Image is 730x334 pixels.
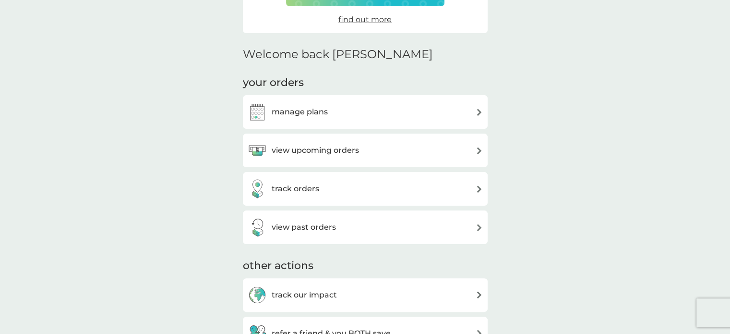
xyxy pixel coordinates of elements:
img: arrow right [476,291,483,298]
h3: your orders [243,75,304,90]
h3: view upcoming orders [272,144,359,157]
h2: Welcome back [PERSON_NAME] [243,48,433,62]
span: find out more [338,15,392,24]
h3: view past orders [272,221,336,234]
img: arrow right [476,147,483,154]
img: arrow right [476,109,483,116]
img: arrow right [476,186,483,193]
h3: manage plans [272,106,328,118]
a: find out more [338,13,392,26]
h3: track our impact [272,289,337,301]
h3: other actions [243,259,313,273]
h3: track orders [272,183,319,195]
img: arrow right [476,224,483,231]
